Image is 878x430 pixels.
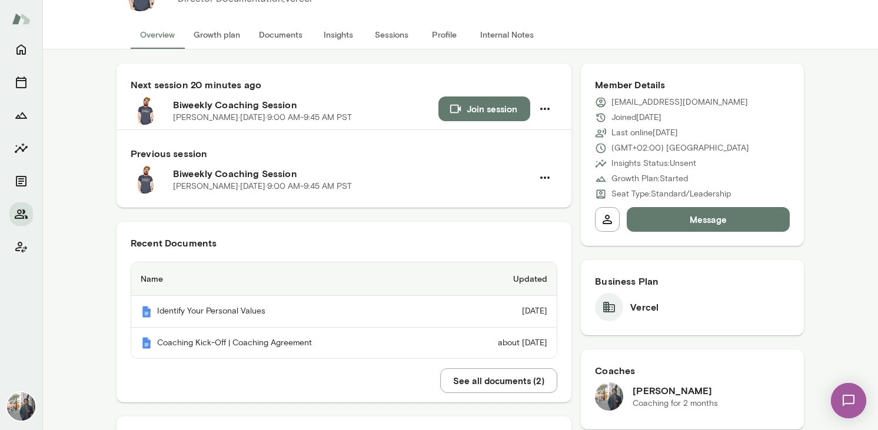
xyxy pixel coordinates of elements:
p: (GMT+02:00) [GEOGRAPHIC_DATA] [611,142,749,154]
button: Members [9,202,33,226]
button: Client app [9,235,33,259]
button: Documents [250,21,312,49]
p: Growth Plan: Started [611,173,688,185]
button: See all documents (2) [440,368,557,393]
img: Mento [141,337,152,349]
h6: Member Details [595,78,790,92]
h6: Biweekly Coaching Session [173,98,438,112]
p: Seat Type: Standard/Leadership [611,188,731,200]
h6: Vercel [630,300,658,314]
button: Documents [9,169,33,193]
td: about [DATE] [444,328,557,359]
button: Profile [418,21,471,49]
h6: Previous session [131,146,557,161]
p: [PERSON_NAME] · [DATE] · 9:00 AM-9:45 AM PST [173,181,352,192]
th: Identify Your Personal Values [131,296,444,328]
button: Insights [9,136,33,160]
h6: [PERSON_NAME] [633,384,718,398]
p: Coaching for 2 months [633,398,718,409]
th: Coaching Kick-Off | Coaching Agreement [131,328,444,359]
h6: Recent Documents [131,236,557,250]
button: Growth Plan [9,104,33,127]
h6: Next session 20 minutes ago [131,78,557,92]
p: Insights Status: Unsent [611,158,696,169]
button: Message [627,207,790,232]
button: Sessions [365,21,418,49]
button: Sessions [9,71,33,94]
p: Last online [DATE] [611,127,678,139]
th: Name [131,262,444,296]
td: [DATE] [444,296,557,328]
img: Mento [141,306,152,318]
p: [EMAIL_ADDRESS][DOMAIN_NAME] [611,96,748,108]
button: Internal Notes [471,21,543,49]
h6: Business Plan [595,274,790,288]
h6: Biweekly Coaching Session [173,166,533,181]
h6: Coaches [595,364,790,378]
p: [PERSON_NAME] · [DATE] · 9:00 AM-9:45 AM PST [173,112,352,124]
p: Joined [DATE] [611,112,661,124]
img: Mento [12,8,31,30]
th: Updated [444,262,557,296]
img: Gene Lee [595,382,623,411]
button: Overview [131,21,184,49]
button: Join session [438,96,530,121]
button: Insights [312,21,365,49]
img: Gene Lee [7,392,35,421]
button: Home [9,38,33,61]
button: Growth plan [184,21,250,49]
